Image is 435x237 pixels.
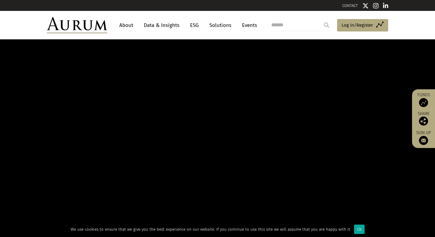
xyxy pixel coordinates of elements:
[342,3,358,8] a: CONTACT
[187,20,202,31] a: ESG
[337,19,388,32] a: Log in/Register
[321,19,333,31] input: Submit
[47,17,107,33] img: Aurum
[383,3,388,9] img: Linkedin icon
[415,92,432,107] a: Funds
[116,20,136,31] a: About
[419,136,428,145] img: Sign up to our newsletter
[239,20,257,31] a: Events
[342,21,373,29] span: Log in/Register
[362,3,369,9] img: Twitter icon
[141,20,182,31] a: Data & Insights
[415,112,432,126] div: Share
[419,98,428,107] img: Access Funds
[419,117,428,126] img: Share this post
[354,225,365,234] div: Ok
[373,3,379,9] img: Instagram icon
[206,20,234,31] a: Solutions
[415,130,432,145] a: Sign up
